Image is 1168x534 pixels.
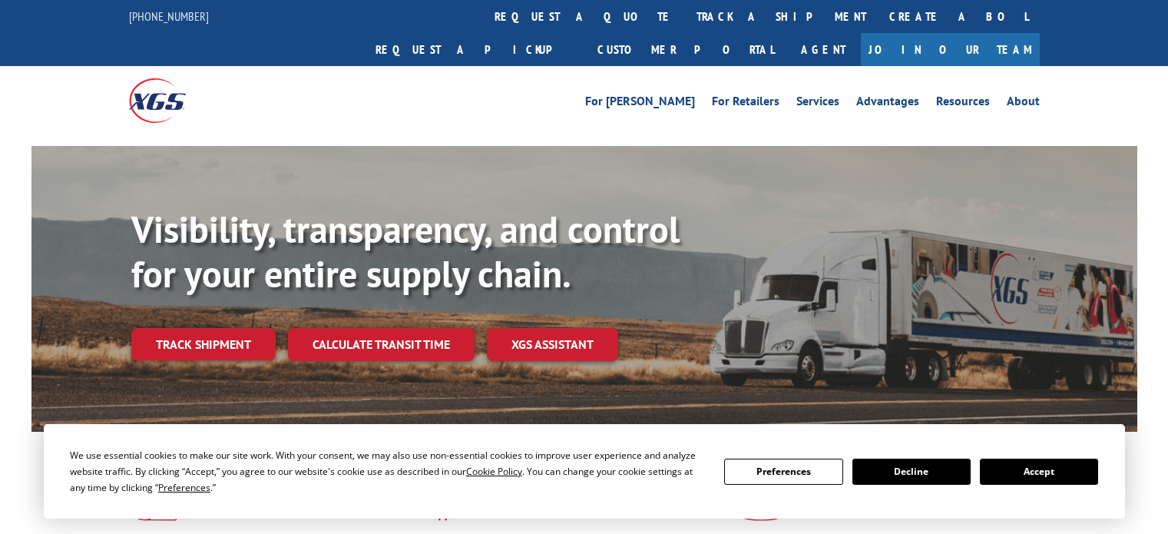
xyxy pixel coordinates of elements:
span: Cookie Policy [466,465,522,478]
button: Accept [980,459,1098,485]
button: Preferences [724,459,842,485]
b: Visibility, transparency, and control for your entire supply chain. [131,205,680,297]
a: Customer Portal [586,33,786,66]
a: Track shipment [131,328,276,360]
div: Cookie Consent Prompt [44,424,1125,519]
a: Resources [936,95,990,112]
a: Join Our Team [861,33,1040,66]
div: We use essential cookies to make our site work. With your consent, we may also use non-essential ... [70,447,706,496]
span: Preferences [158,481,210,494]
a: Services [796,95,839,112]
a: About [1007,95,1040,112]
button: Decline [852,459,971,485]
a: Agent [786,33,861,66]
a: [PHONE_NUMBER] [129,8,209,24]
a: Calculate transit time [288,328,475,361]
a: XGS ASSISTANT [487,328,618,361]
a: Advantages [856,95,919,112]
a: For Retailers [712,95,779,112]
a: Request a pickup [364,33,586,66]
a: For [PERSON_NAME] [585,95,695,112]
